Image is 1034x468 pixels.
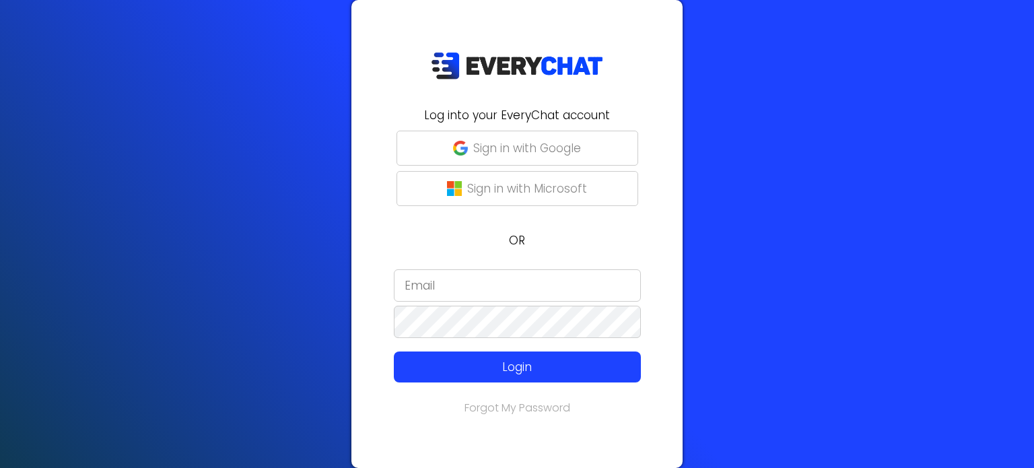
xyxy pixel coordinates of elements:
p: Sign in with Microsoft [467,180,587,197]
button: Sign in with Microsoft [397,171,638,206]
p: Login [419,358,616,376]
button: Sign in with Google [397,131,638,166]
a: Forgot My Password [464,400,570,415]
p: Sign in with Google [473,139,581,157]
h2: Log into your EveryChat account [359,106,675,124]
img: google-g.png [453,141,468,156]
input: Email [394,269,641,302]
p: OR [359,232,675,249]
button: Login [394,352,641,382]
img: microsoft-logo.png [447,181,462,196]
img: EveryChat_logo_dark.png [431,52,603,79]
